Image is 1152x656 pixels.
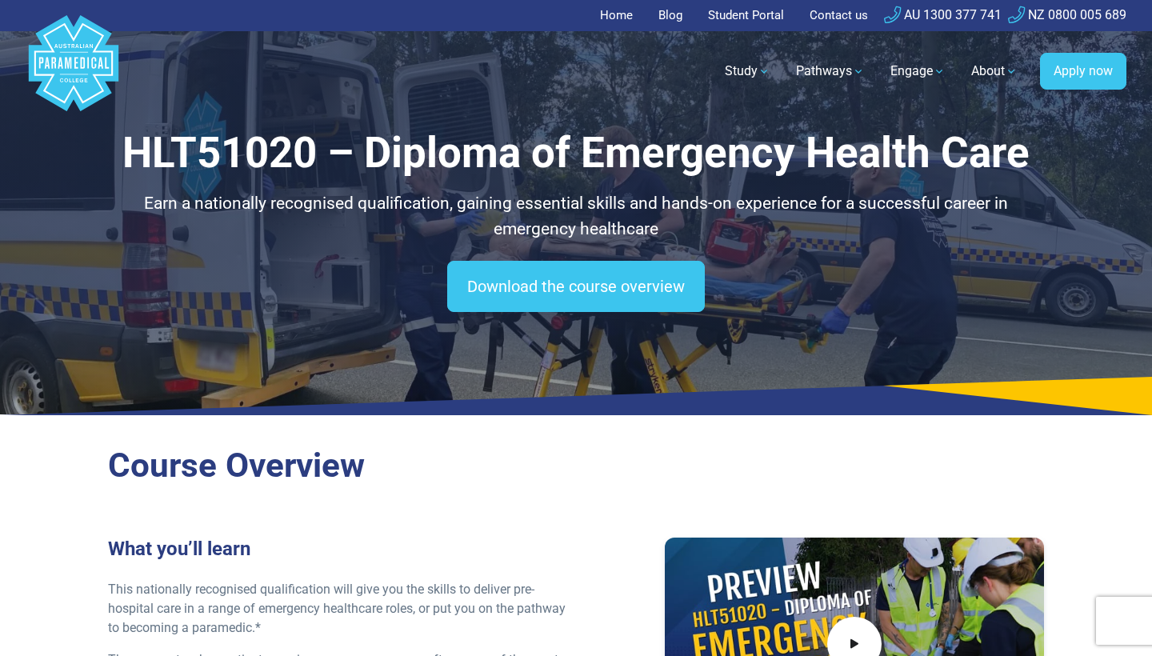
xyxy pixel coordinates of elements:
p: This nationally recognised qualification will give you the skills to deliver pre-hospital care in... [108,580,566,638]
a: Pathways [786,49,874,94]
h1: HLT51020 – Diploma of Emergency Health Care [108,128,1044,178]
h3: What you’ll learn [108,538,566,561]
a: Apply now [1040,53,1126,90]
a: NZ 0800 005 689 [1008,7,1126,22]
a: Australian Paramedical College [26,31,122,112]
a: Engage [881,49,955,94]
a: AU 1300 377 741 [884,7,1002,22]
a: About [962,49,1027,94]
p: Earn a nationally recognised qualification, gaining essential skills and hands-on experience for ... [108,191,1044,242]
a: Study [715,49,780,94]
a: Download the course overview [447,261,705,312]
h2: Course Overview [108,446,1044,486]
